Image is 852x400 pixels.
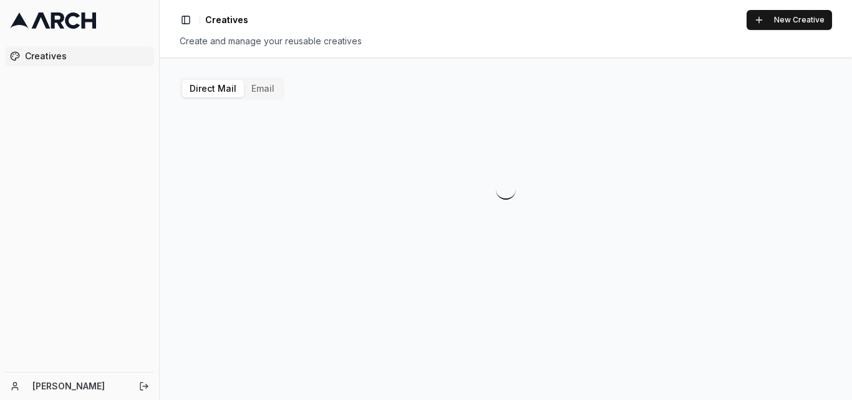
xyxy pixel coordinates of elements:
span: Creatives [25,50,149,62]
nav: breadcrumb [205,14,248,26]
button: Log out [135,378,153,395]
span: Creatives [205,14,248,26]
a: [PERSON_NAME] [32,380,125,393]
button: Email [244,80,282,97]
div: Create and manage your reusable creatives [180,35,832,47]
button: Direct Mail [182,80,244,97]
a: Creatives [5,46,154,66]
button: New Creative [747,10,832,30]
